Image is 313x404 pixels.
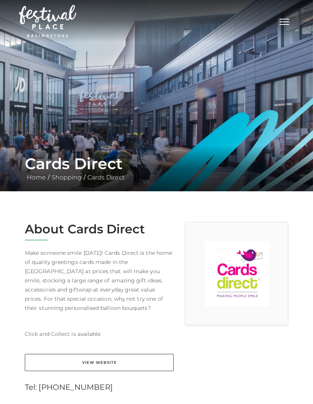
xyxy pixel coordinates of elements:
a: Home [25,174,48,181]
a: Shopping [50,174,84,181]
a: Cards Direct [86,174,126,181]
h2: About Cards Direct [25,222,174,236]
a: View Website [25,354,174,371]
h1: Cards Direct [25,155,288,173]
img: Festival Place Logo [19,5,76,37]
p: Click and Collect is available. [25,320,174,339]
p: Make someone smile [DATE]! Cards Direct is the home of quality greetings cards made in the [GEOGR... [25,248,174,313]
div: / / [19,155,294,182]
button: Toggle navigation [275,15,294,26]
a: Tel: [PHONE_NUMBER] [25,383,113,392]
